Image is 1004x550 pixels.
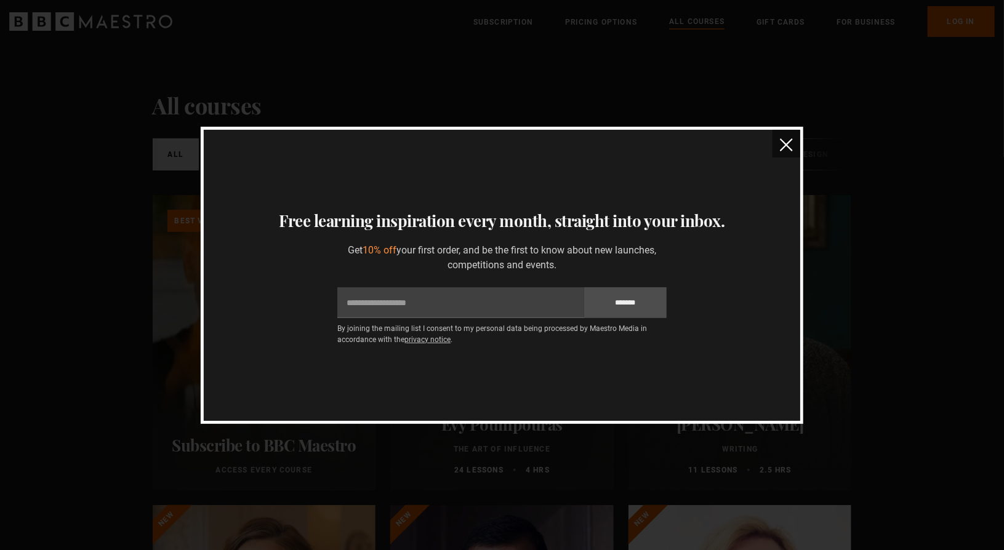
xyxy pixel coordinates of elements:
p: By joining the mailing list I consent to my personal data being processed by Maestro Media in acc... [337,323,667,345]
button: close [773,130,800,157]
p: Get your first order, and be the first to know about new launches, competitions and events. [337,243,667,273]
h3: Free learning inspiration every month, straight into your inbox. [219,209,785,233]
a: privacy notice [404,335,451,344]
span: 10% off [363,244,396,256]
